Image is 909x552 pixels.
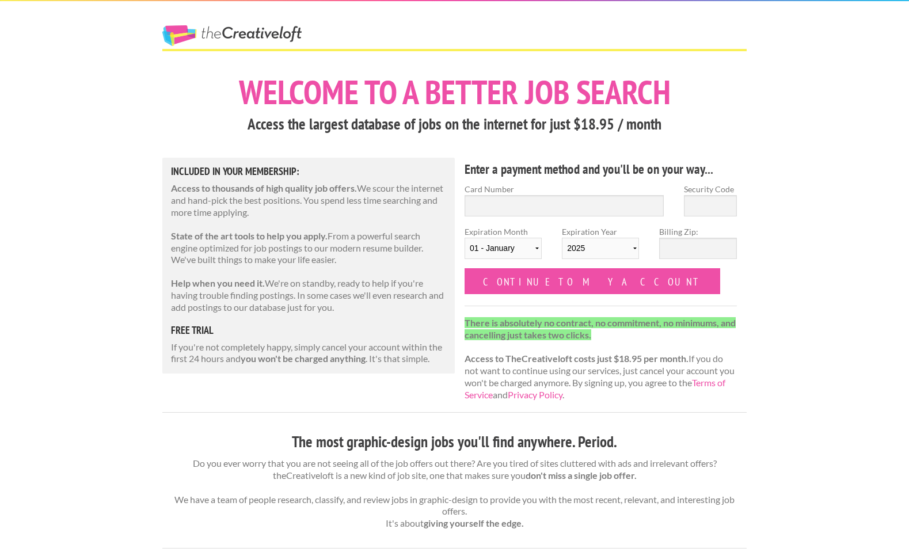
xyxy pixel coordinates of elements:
[684,183,737,195] label: Security Code
[171,325,446,336] h5: free trial
[465,317,737,401] p: If you do not want to continue using our services, just cancel your account you won't be charged ...
[465,226,542,268] label: Expiration Month
[465,377,725,400] a: Terms of Service
[171,277,265,288] strong: Help when you need it.
[171,277,446,313] p: We're on standby, ready to help if you're having trouble finding postings. In some cases we'll ev...
[171,182,446,218] p: We scour the internet and hand-pick the best positions. You spend less time searching and more ti...
[171,230,328,241] strong: State of the art tools to help you apply.
[562,226,639,268] label: Expiration Year
[508,389,562,400] a: Privacy Policy
[241,353,366,364] strong: you won't be charged anything
[562,238,639,259] select: Expiration Year
[162,25,302,46] a: The Creative Loft
[424,517,524,528] strong: giving yourself the edge.
[171,182,357,193] strong: Access to thousands of high quality job offers.
[465,183,664,195] label: Card Number
[171,166,446,177] h5: Included in Your Membership:
[465,317,736,340] strong: There is absolutely no contract, no commitment, no minimums, and cancelling just takes two clicks.
[465,160,737,178] h4: Enter a payment method and you'll be on your way...
[162,458,747,530] p: Do you ever worry that you are not seeing all of the job offers out there? Are you tired of sites...
[162,113,747,135] h3: Access the largest database of jobs on the internet for just $18.95 / month
[465,353,689,364] strong: Access to TheCreativeloft costs just $18.95 per month.
[171,341,446,366] p: If you're not completely happy, simply cancel your account within the first 24 hours and . It's t...
[162,75,747,109] h1: Welcome to a better job search
[162,431,747,453] h3: The most graphic-design jobs you'll find anywhere. Period.
[659,226,736,238] label: Billing Zip:
[465,238,542,259] select: Expiration Month
[465,268,720,294] input: Continue to my account
[171,230,446,266] p: From a powerful search engine optimized for job postings to our modern resume builder. We've buil...
[526,470,637,481] strong: don't miss a single job offer.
